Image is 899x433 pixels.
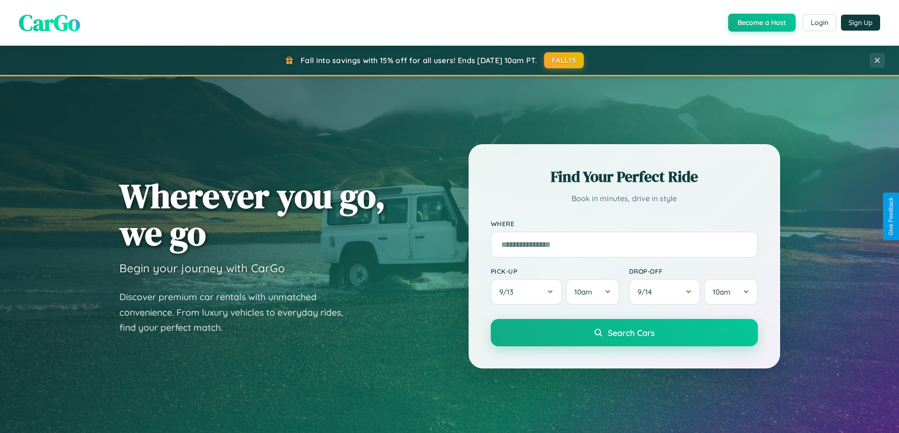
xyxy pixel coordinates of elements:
[713,287,731,296] span: 10am
[544,52,584,68] button: FALL15
[499,287,518,296] span: 9 / 13
[629,267,758,275] label: Drop-off
[629,279,701,305] button: 9/14
[491,220,758,228] label: Where
[119,289,355,335] p: Discover premium car rentals with unmatched convenience. From luxury vehicles to everyday rides, ...
[491,192,758,205] p: Book in minutes, drive in style
[491,166,758,187] h2: Find Your Perfect Ride
[491,319,758,346] button: Search Cars
[491,279,563,305] button: 9/13
[301,56,537,65] span: Fall into savings with 15% off for all users! Ends [DATE] 10am PT.
[704,279,757,305] button: 10am
[19,7,80,38] span: CarGo
[638,287,656,296] span: 9 / 14
[841,15,880,31] button: Sign Up
[566,279,619,305] button: 10am
[888,197,894,236] div: Give Feedback
[608,327,655,338] span: Search Cars
[491,267,620,275] label: Pick-up
[574,287,592,296] span: 10am
[803,14,836,31] button: Login
[728,14,796,32] button: Become a Host
[119,261,285,275] h3: Begin your journey with CarGo
[119,177,386,252] h1: Wherever you go, we go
